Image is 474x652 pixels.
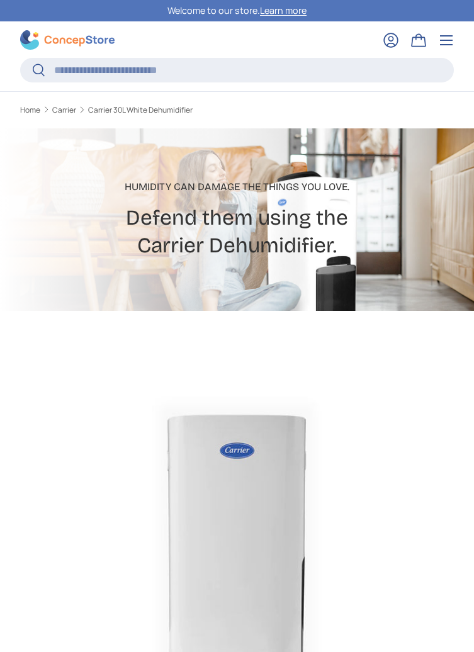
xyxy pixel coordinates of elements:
[20,106,40,114] a: Home
[20,30,115,50] img: ConcepStore
[20,104,454,116] nav: Breadcrumbs
[52,106,76,114] a: Carrier
[167,4,307,18] p: Welcome to our store.
[260,4,307,16] a: Learn more
[88,106,193,114] a: Carrier 30L White Dehumidifier
[56,179,419,194] p: Humidity can damage the things you love.
[56,205,419,260] h2: Defend them using the Carrier Dehumidifier.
